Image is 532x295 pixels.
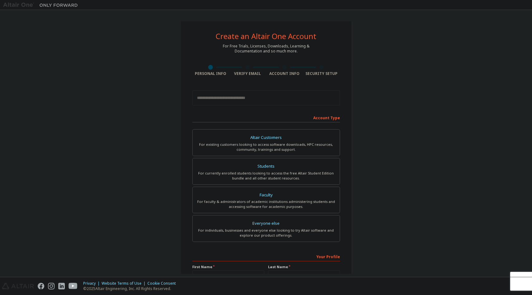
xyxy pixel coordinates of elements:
[196,133,336,142] div: Altair Customers
[38,283,44,289] img: facebook.svg
[196,228,336,238] div: For individuals, businesses and everyone else looking to try Altair software and explore our prod...
[216,32,316,40] div: Create an Altair One Account
[192,264,264,269] label: First Name
[196,171,336,181] div: For currently enrolled students looking to access the free Altair Student Edition bundle and all ...
[147,281,180,286] div: Cookie Consent
[83,286,180,291] p: © 2025 Altair Engineering, Inc. All Rights Reserved.
[48,283,55,289] img: instagram.svg
[303,71,340,76] div: Security Setup
[83,281,102,286] div: Privacy
[196,219,336,228] div: Everyone else
[69,283,78,289] img: youtube.svg
[3,2,81,8] img: Altair One
[196,199,336,209] div: For faculty & administrators of academic institutions administering students and accessing softwa...
[196,162,336,171] div: Students
[102,281,147,286] div: Website Terms of Use
[229,71,266,76] div: Verify Email
[2,283,34,289] img: altair_logo.svg
[268,264,340,269] label: Last Name
[192,251,340,261] div: Your Profile
[192,112,340,122] div: Account Type
[192,71,229,76] div: Personal Info
[196,191,336,199] div: Faculty
[58,283,65,289] img: linkedin.svg
[223,44,309,54] div: For Free Trials, Licenses, Downloads, Learning & Documentation and so much more.
[196,142,336,152] div: For existing customers looking to access software downloads, HPC resources, community, trainings ...
[266,71,303,76] div: Account Info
